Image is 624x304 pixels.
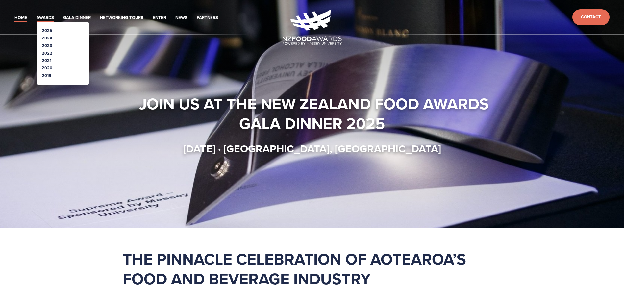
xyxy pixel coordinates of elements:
[42,72,51,79] a: 2019
[63,14,91,22] a: Gala Dinner
[197,14,218,22] a: Partners
[153,14,166,22] a: Enter
[37,14,54,22] a: Awards
[42,42,52,49] a: 2023
[183,141,441,156] strong: [DATE] · [GEOGRAPHIC_DATA], [GEOGRAPHIC_DATA]
[14,14,27,22] a: Home
[175,14,187,22] a: News
[42,57,51,63] a: 2021
[572,9,610,25] a: Contact
[42,50,52,56] a: 2022
[42,35,52,41] a: 2024
[123,249,502,289] h1: The pinnacle celebration of Aotearoa’s food and beverage industry
[139,92,493,135] strong: Join us at the New Zealand Food Awards Gala Dinner 2025
[42,65,52,71] a: 2020
[100,14,143,22] a: Networking-Tours
[42,27,52,34] a: 2025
